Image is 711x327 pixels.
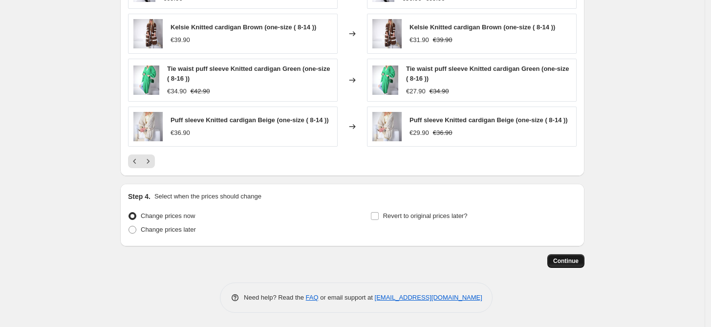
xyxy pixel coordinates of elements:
span: Revert to original prices later? [383,212,468,219]
div: €29.90 [409,128,429,138]
a: [EMAIL_ADDRESS][DOMAIN_NAME] [375,294,482,301]
strike: €36.90 [433,128,452,138]
div: €31.90 [409,35,429,45]
span: Puff sleeve Knitted cardigan Beige (one-size ( 8-14 )) [171,116,329,124]
img: DIVAMODAIE_DIVAMODA_IRELAND_CLOTHING_JACKETS_CARDIGANS_KNITWEAR_0370-01117_80x.jpg [372,65,398,95]
button: Previous [128,154,142,168]
div: €39.90 [171,35,190,45]
a: FAQ [306,294,319,301]
span: Kelsie Knitted cardigan Brown (one-size ( 8-14 )) [171,23,316,31]
h2: Step 4. [128,192,151,201]
div: €34.90 [167,87,187,96]
span: Kelsie Knitted cardigan Brown (one-size ( 8-14 )) [409,23,555,31]
span: Change prices now [141,212,195,219]
div: €36.90 [171,128,190,138]
span: Change prices later [141,226,196,233]
span: Puff sleeve Knitted cardigan Beige (one-size ( 8-14 )) [409,116,568,124]
div: €27.90 [406,87,426,96]
strike: €42.90 [191,87,210,96]
span: or email support at [319,294,375,301]
p: Select when the prices should change [154,192,261,201]
span: Continue [553,257,579,265]
strike: €34.90 [430,87,449,96]
button: Next [141,154,155,168]
img: DIVAMODAIE_DIVAMODA_IRELAND_CLOTHING_JACKETS_CARDIGANS_KNITWEAR_0196-01059_80x.jpg [372,19,402,48]
button: Continue [547,254,584,268]
img: DIVAMODAIE_DIVAMODA_IRELAND_CLOTHING_JACKETS_CARDIGANS_KNITWEAR_0196-01059_80x.jpg [133,19,163,48]
span: Need help? Read the [244,294,306,301]
img: DIVAMODAIE_DIVAMODA_IRELAND_CLOTHING_JACKETS_CARDIGANS_KNITWEAR_0370-01117_80x.jpg [133,65,159,95]
span: Tie waist puff sleeve Knitted cardigan Green (one-size ( 8-16 )) [167,65,330,82]
nav: Pagination [128,154,155,168]
img: DIVAMODAIE_DIVAMODA_IRELAND_CLOTHING_JACKETS_CARDIGANS_KNITWEAR_0178-01056_80x.jpg [372,112,402,141]
span: Tie waist puff sleeve Knitted cardigan Green (one-size ( 8-16 )) [406,65,569,82]
img: DIVAMODAIE_DIVAMODA_IRELAND_CLOTHING_JACKETS_CARDIGANS_KNITWEAR_0178-01056_80x.jpg [133,112,163,141]
strike: €39.90 [433,35,452,45]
